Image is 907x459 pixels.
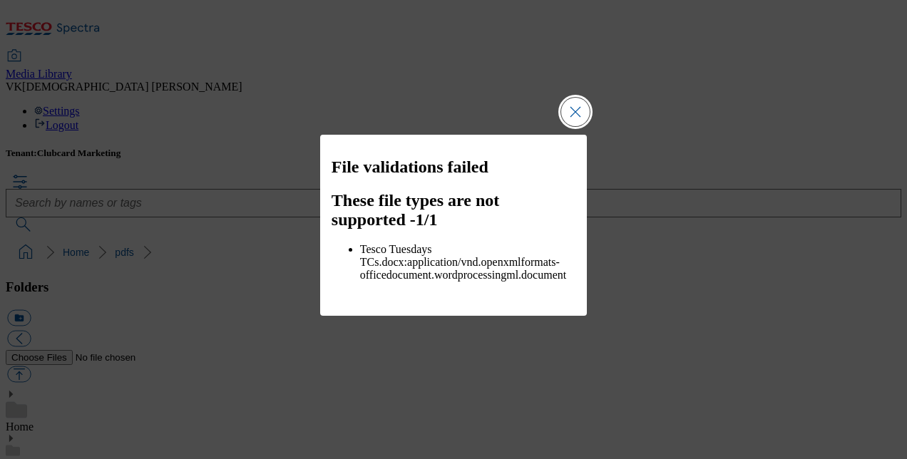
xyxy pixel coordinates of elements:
[360,256,566,281] span: application/vnd.openxmlformats-officedocument.wordprocessingml.document
[320,135,587,316] div: Modal
[360,243,432,268] span: Tesco Tuesdays TCs.docx
[561,98,590,126] button: Close Modal
[332,158,575,177] h2: File validations failed
[332,191,575,229] h2: These file types are not supported - 1 / 1
[360,243,575,282] li: :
